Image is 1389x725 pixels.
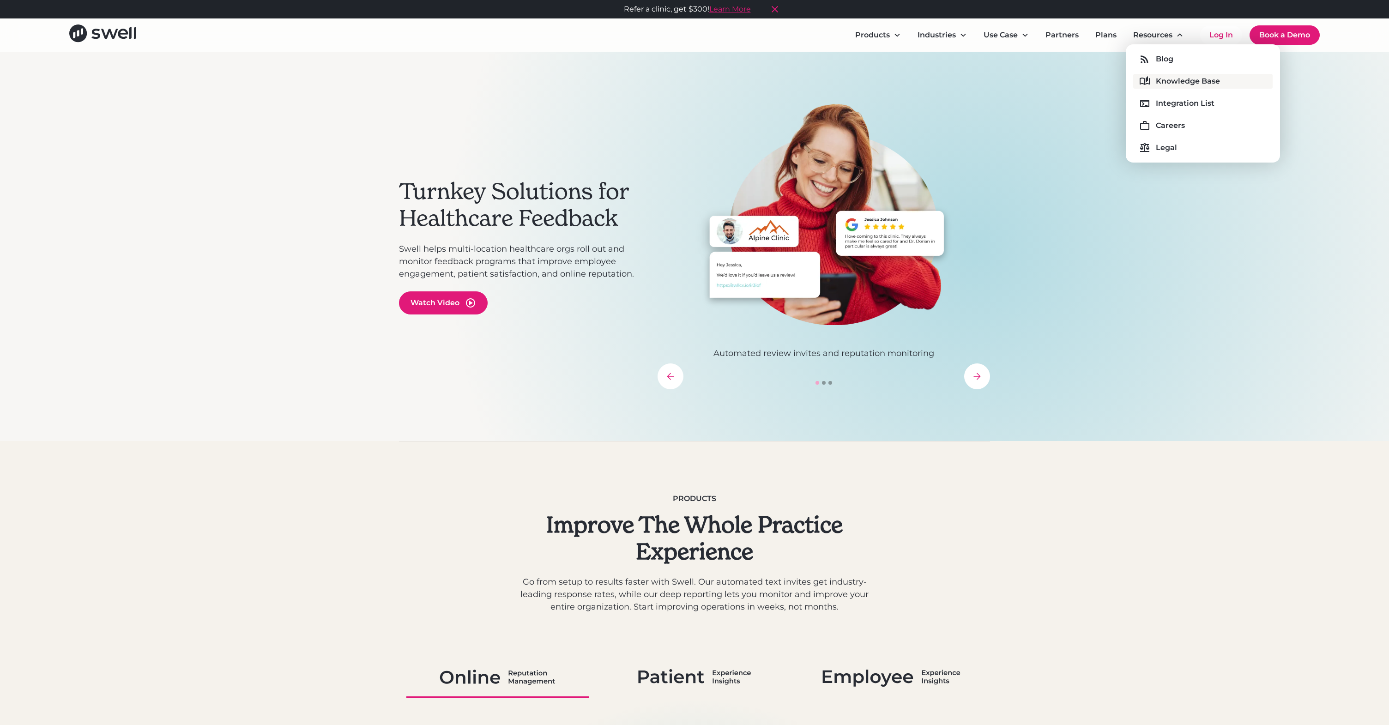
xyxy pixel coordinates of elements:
div: Watch Video [411,297,459,308]
div: 1 of 3 [658,103,990,360]
div: Show slide 3 of 3 [828,381,832,385]
div: Use Case [976,26,1036,44]
div: Integration List [1156,98,1214,109]
a: Learn More [709,4,751,15]
div: Products [848,26,908,44]
a: Book a Demo [1250,25,1320,45]
p: Automated review invites and reputation monitoring [658,347,990,360]
iframe: Chat Widget [1343,681,1389,725]
a: Careers [1133,118,1273,133]
div: Industries [918,30,956,41]
div: Refer a clinic, get $300! [624,4,751,15]
div: previous slide [658,363,683,389]
div: carousel [658,103,990,389]
a: Plans [1088,26,1124,44]
p: Go from setup to results faster with Swell. Our automated text invites get industry-leading respo... [517,576,872,613]
a: open lightbox [399,291,488,314]
div: next slide [964,363,990,389]
a: Log In [1200,26,1242,44]
a: Blog [1133,52,1273,66]
div: Show slide 2 of 3 [822,381,826,385]
div: Careers [1156,120,1185,131]
a: Integration List [1133,96,1273,111]
div: Industries [910,26,974,44]
div: Resources [1133,30,1172,41]
h2: Turnkey Solutions for Healthcare Feedback [399,178,648,231]
div: Show slide 1 of 3 [815,381,819,385]
a: Partners [1038,26,1086,44]
h2: Improve The Whole Practice Experience [517,512,872,565]
a: home [69,24,136,45]
a: Legal [1133,140,1273,155]
div: Products [855,30,890,41]
nav: Resources [1126,44,1280,163]
p: Swell helps multi-location healthcare orgs roll out and monitor feedback programs that improve em... [399,243,648,280]
div: Products [517,493,872,504]
div: Use Case [984,30,1018,41]
a: Knowledge Base [1133,74,1273,89]
div: Blog [1156,54,1173,65]
div: Legal [1156,142,1177,153]
div: Knowledge Base [1156,76,1220,87]
div: Resources [1126,26,1191,44]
